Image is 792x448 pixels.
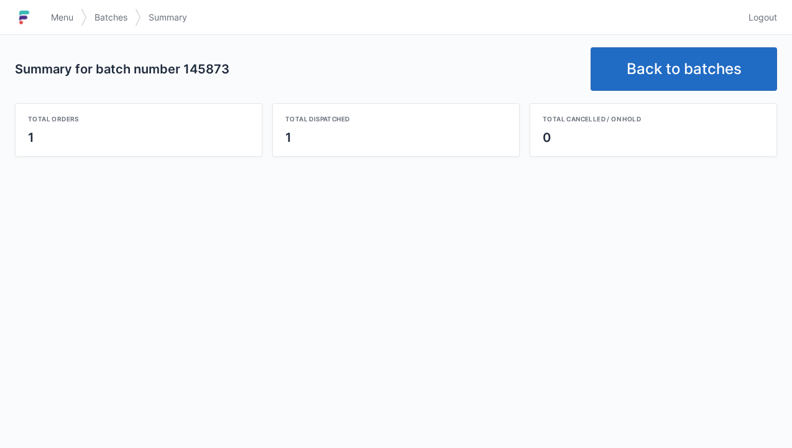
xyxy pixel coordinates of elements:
img: svg> [81,2,87,32]
div: 0 [543,129,764,146]
div: 1 [285,129,507,146]
div: 1 [28,129,249,146]
img: svg> [135,2,141,32]
span: Summary [149,11,187,24]
a: Summary [141,6,195,29]
a: Back to batches [591,47,777,91]
div: Total orders [28,114,249,124]
a: Logout [741,6,777,29]
span: Batches [94,11,127,24]
div: Total dispatched [285,114,507,124]
span: Menu [51,11,73,24]
h2: Summary for batch number 145873 [15,60,581,78]
a: Menu [44,6,81,29]
span: Logout [748,11,777,24]
img: logo-small.jpg [15,7,34,27]
div: Total cancelled / on hold [543,114,764,124]
a: Batches [87,6,135,29]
